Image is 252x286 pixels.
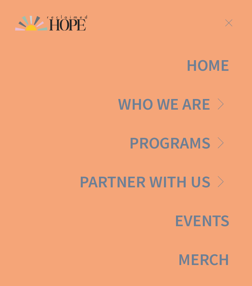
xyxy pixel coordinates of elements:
[129,134,229,151] a: Programs
[178,251,229,267] a: Merch
[15,15,87,31] img: Reclaimed Hope Initiative
[186,57,229,73] a: Home
[79,173,229,190] a: Partner With Us
[118,96,229,112] a: Who We Are
[175,212,229,229] a: Events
